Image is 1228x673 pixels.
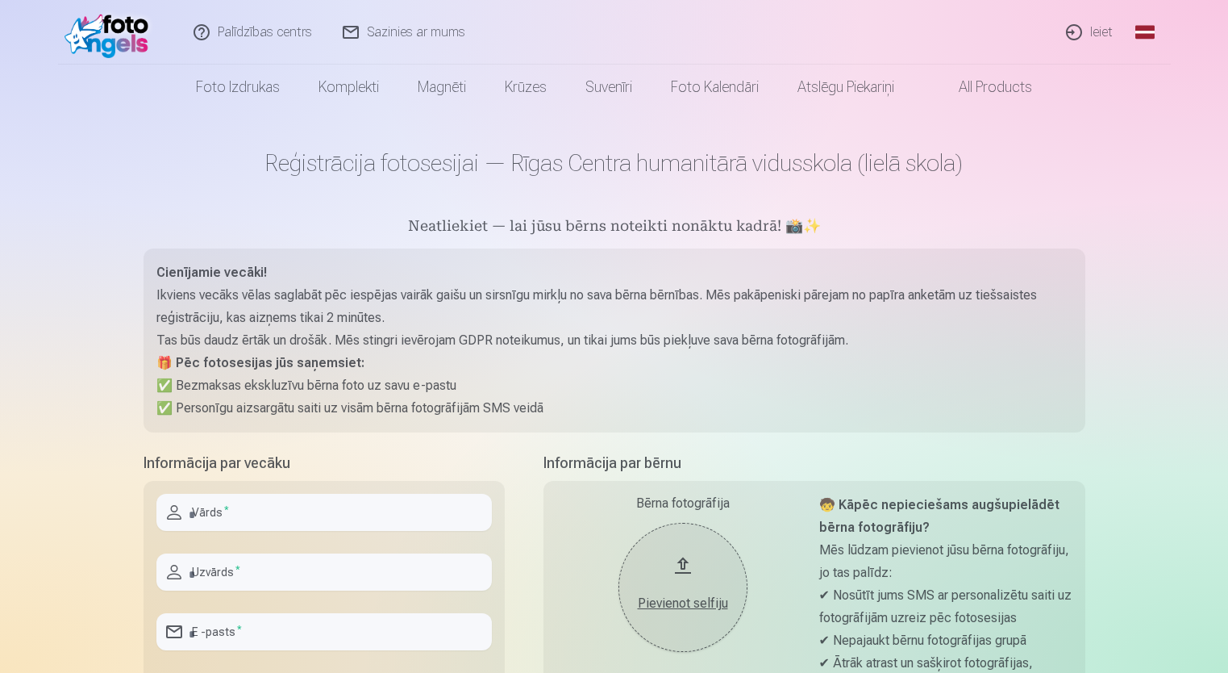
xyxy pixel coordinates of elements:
a: Suvenīri [566,65,651,110]
h5: Informācija par bērnu [543,452,1085,474]
a: Foto izdrukas [177,65,299,110]
p: ✔ Nepajaukt bērnu fotogrāfijas grupā [819,629,1072,652]
strong: 🧒 Kāpēc nepieciešams augšupielādēt bērna fotogrāfiju? [819,497,1059,535]
div: Bērna fotogrāfija [556,494,810,513]
h5: Informācija par vecāku [144,452,505,474]
a: Atslēgu piekariņi [778,65,914,110]
button: Pievienot selfiju [618,523,747,652]
strong: Cienījamie vecāki! [156,265,267,280]
p: Ikviens vecāks vēlas saglabāt pēc iespējas vairāk gaišu un sirsnīgu mirkļu no sava bērna bērnības... [156,284,1072,329]
a: Foto kalendāri [651,65,778,110]
p: Tas būs daudz ērtāk un drošāk. Mēs stingri ievērojam GDPR noteikumus, un tikai jums būs piekļuve ... [156,329,1072,352]
a: Komplekti [299,65,398,110]
a: Magnēti [398,65,485,110]
div: Pievienot selfiju [635,594,731,613]
img: /fa1 [65,6,157,58]
strong: 🎁 Pēc fotosesijas jūs saņemsiet: [156,355,364,370]
a: All products [914,65,1051,110]
p: Mēs lūdzam pievienot jūsu bērna fotogrāfiju, jo tas palīdz: [819,539,1072,584]
p: ✅ Bezmaksas ekskluzīvu bērna foto uz savu e-pastu [156,374,1072,397]
a: Krūzes [485,65,566,110]
p: ✅ Personīgu aizsargātu saiti uz visām bērna fotogrāfijām SMS veidā [156,397,1072,420]
p: ✔ Nosūtīt jums SMS ar personalizētu saiti uz fotogrāfijām uzreiz pēc fotosesijas [819,584,1072,629]
h1: Reģistrācija fotosesijai — Rīgas Centra humanitārā vidusskola (lielā skola) [144,148,1085,178]
h5: Neatliekiet — lai jūsu bērns noteikti nonāktu kadrā! 📸✨ [144,216,1085,239]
